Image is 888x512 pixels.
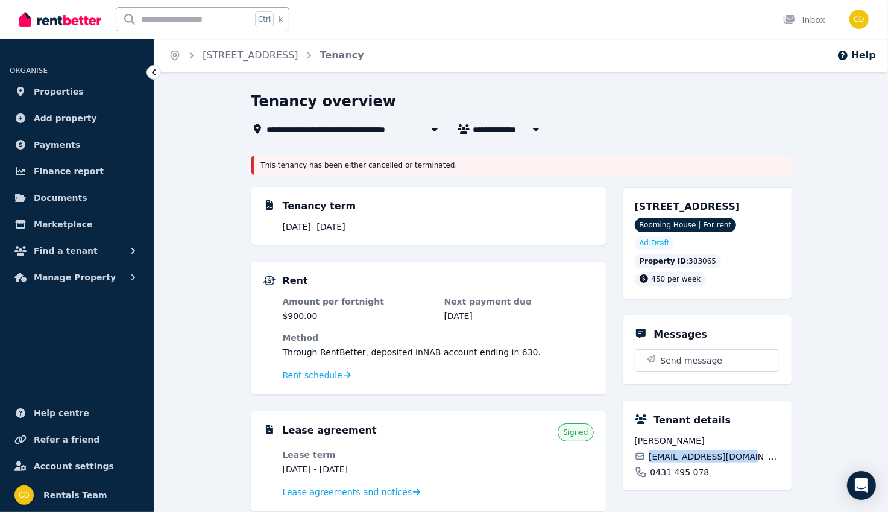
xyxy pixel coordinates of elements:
[563,428,588,437] span: Signed
[255,11,274,27] span: Ctrl
[34,191,87,205] span: Documents
[650,466,710,478] span: 0431 495 078
[10,212,144,236] a: Marketplace
[279,14,283,24] span: k
[654,327,707,342] h5: Messages
[283,332,594,344] dt: Method
[10,133,144,157] a: Payments
[283,221,594,233] p: [DATE] - [DATE]
[34,111,97,125] span: Add property
[10,80,144,104] a: Properties
[783,14,825,26] div: Inbox
[10,401,144,425] a: Help centre
[635,201,740,212] span: [STREET_ADDRESS]
[635,435,779,447] span: [PERSON_NAME]
[640,256,687,266] span: Property ID
[251,92,397,111] h1: Tenancy overview
[43,488,107,502] span: Rentals Team
[251,156,792,175] div: This tenancy has been either cancelled or terminated.
[283,486,421,498] a: Lease agreements and notices
[283,369,351,381] a: Rent schedule
[34,244,98,258] span: Find a tenant
[283,347,541,357] span: Through RentBetter , deposited in NAB account ending in 630 .
[283,486,412,498] span: Lease agreements and notices
[10,66,48,75] span: ORGANISE
[283,199,356,213] h5: Tenancy term
[34,137,80,152] span: Payments
[34,406,89,420] span: Help centre
[283,369,342,381] span: Rent schedule
[203,49,298,61] a: [STREET_ADDRESS]
[649,450,779,463] span: [EMAIL_ADDRESS][DOMAIN_NAME]
[10,186,144,210] a: Documents
[14,485,34,505] img: Rentals Team
[661,355,723,367] span: Send message
[154,39,379,72] nav: Breadcrumb
[34,164,104,179] span: Finance report
[34,459,114,473] span: Account settings
[849,10,869,29] img: Rentals Team
[320,49,364,61] a: Tenancy
[10,265,144,289] button: Manage Property
[635,350,779,371] button: Send message
[444,296,594,308] dt: Next payment due
[10,454,144,478] a: Account settings
[283,463,432,475] dd: [DATE] - [DATE]
[283,296,432,308] dt: Amount per fortnight
[283,310,432,322] dd: $900.00
[635,218,737,232] span: Rooming House | For rent
[263,276,276,285] img: Rental Payments
[444,310,594,322] dd: [DATE]
[283,449,432,461] dt: Lease term
[34,432,99,447] span: Refer a friend
[283,423,377,438] h5: Lease agreement
[34,217,92,232] span: Marketplace
[837,48,876,63] button: Help
[640,238,670,248] span: Ad: Draft
[34,84,84,99] span: Properties
[10,159,144,183] a: Finance report
[283,274,308,288] h5: Rent
[654,413,731,428] h5: Tenant details
[10,428,144,452] a: Refer a friend
[19,10,101,28] img: RentBetter
[10,239,144,263] button: Find a tenant
[652,275,701,283] span: 450 per week
[847,471,876,500] div: Open Intercom Messenger
[635,254,722,268] div: : 383065
[34,270,116,285] span: Manage Property
[10,106,144,130] a: Add property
